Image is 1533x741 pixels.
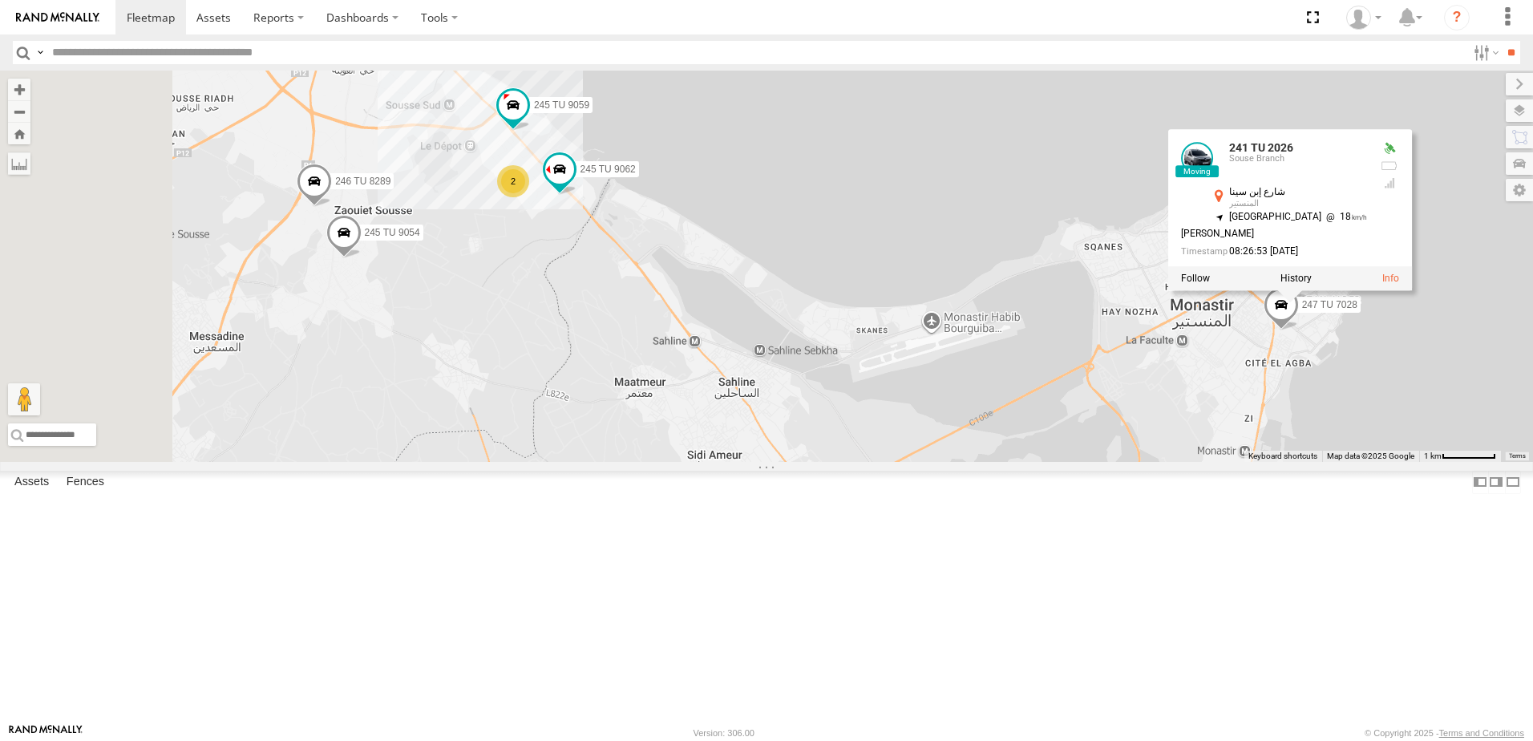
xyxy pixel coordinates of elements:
[1341,6,1387,30] div: Nejah Benkhalifa
[8,79,30,100] button: Zoom in
[1321,212,1367,223] span: 18
[580,164,636,175] span: 245 TU 9062
[1380,177,1399,190] div: GSM Signal = 4
[1229,155,1367,164] div: Souse Branch
[59,471,112,493] label: Fences
[1439,728,1524,738] a: Terms and Conditions
[1280,273,1312,284] label: View Asset History
[1229,142,1293,155] a: 241 TU 2026
[1380,160,1399,172] div: No battery health information received from this device.
[335,176,390,187] span: 246 TU 8289
[1506,179,1533,201] label: Map Settings
[1444,5,1470,30] i: ?
[8,100,30,123] button: Zoom out
[1505,471,1521,494] label: Hide Summary Table
[1229,188,1367,198] div: شارع إبن سينا
[1229,200,1367,209] div: المنستير
[1302,299,1357,310] span: 247 TU 7028
[1509,453,1526,460] a: Terms (opens in new tab)
[694,728,754,738] div: Version: 306.00
[1382,273,1399,284] a: View Asset Details
[1488,471,1504,494] label: Dock Summary Table to the Right
[8,152,30,175] label: Measure
[1419,451,1501,462] button: Map Scale: 1 km per 64 pixels
[1467,41,1502,64] label: Search Filter Options
[1424,451,1442,460] span: 1 km
[16,12,99,23] img: rand-logo.svg
[1365,728,1524,738] div: © Copyright 2025 -
[1181,143,1213,175] a: View Asset Details
[34,41,47,64] label: Search Query
[1380,143,1399,156] div: Valid GPS Fix
[8,383,40,415] button: Drag Pegman onto the map to open Street View
[1248,451,1317,462] button: Keyboard shortcuts
[6,471,57,493] label: Assets
[497,165,529,197] div: 2
[1327,451,1414,460] span: Map data ©2025 Google
[534,99,589,111] span: 245 TU 9059
[1181,229,1367,240] div: [PERSON_NAME]
[8,123,30,144] button: Zoom Home
[9,725,83,741] a: Visit our Website
[1229,212,1321,223] span: [GEOGRAPHIC_DATA]
[1181,273,1210,284] label: Realtime tracking of Asset
[1472,471,1488,494] label: Dock Summary Table to the Left
[365,227,420,238] span: 245 TU 9054
[1181,246,1367,257] div: Date/time of location update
